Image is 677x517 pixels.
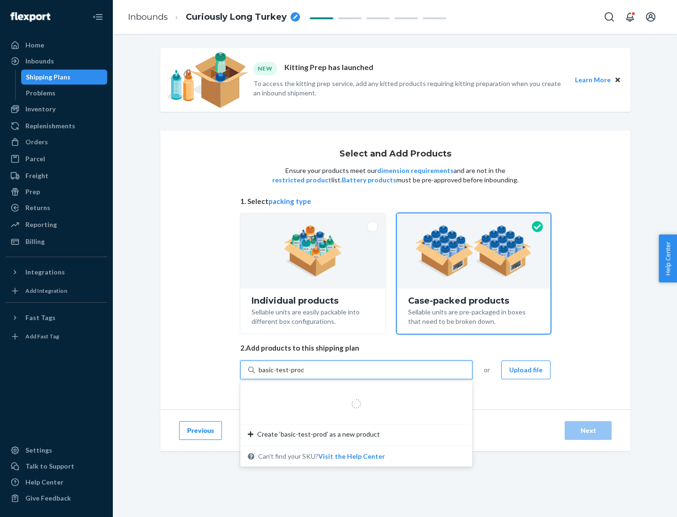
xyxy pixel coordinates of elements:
[25,56,54,66] div: Inbounds
[240,196,551,206] span: 1. Select
[613,75,623,85] button: Close
[26,72,71,82] div: Shipping Plans
[10,12,50,22] img: Flexport logo
[25,154,45,164] div: Parcel
[6,168,107,183] a: Freight
[25,478,63,487] div: Help Center
[6,118,107,133] a: Replenishments
[25,267,65,277] div: Integrations
[25,121,75,131] div: Replenishments
[6,102,107,117] a: Inventory
[6,443,107,458] a: Settings
[575,75,611,85] button: Learn More
[6,491,107,506] button: Give Feedback
[259,365,304,375] input: Create ‘basic-test-prod’ as a new productCan't find your SKU?Visit the Help Center
[253,79,567,98] p: To access the kitting prep service, add any kitted products requiring kitting preparation when yo...
[21,86,108,101] a: Problems
[21,70,108,85] a: Shipping Plans
[25,313,55,322] div: Fast Tags
[268,196,311,206] button: packing type
[240,343,551,353] span: 2. Add products to this shipping plan
[25,203,50,212] div: Returns
[25,237,45,246] div: Billing
[284,62,373,75] p: Kitting Prep has launched
[6,217,107,232] a: Reporting
[257,430,380,439] span: Create ‘basic-test-prod’ as a new product
[88,8,107,26] button: Close Navigation
[659,235,677,282] button: Help Center
[6,151,107,166] a: Parcel
[6,234,107,249] a: Billing
[342,175,396,185] button: Battery products
[272,175,331,185] button: restricted product
[26,88,55,98] div: Problems
[6,459,107,474] a: Talk to Support
[408,305,539,326] div: Sellable units are pre-packaged in boxes that need to be broken down.
[6,134,107,149] a: Orders
[339,149,451,159] h1: Select and Add Products
[501,360,551,379] button: Upload file
[25,171,48,180] div: Freight
[600,8,619,26] button: Open Search Box
[565,421,612,440] button: Next
[252,296,374,305] div: Individual products
[25,137,48,147] div: Orders
[271,166,520,185] p: Ensure your products meet our and are not in the list. must be pre-approved before inbounding.
[318,452,385,461] button: Create ‘basic-test-prod’ as a new productCan't find your SKU?
[415,225,532,277] img: case-pack.59cecea509d18c883b923b81aeac6d0b.png
[179,421,222,440] button: Previous
[120,3,307,31] ol: breadcrumbs
[25,332,59,340] div: Add Fast Tag
[283,225,342,277] img: individual-pack.facf35554cb0f1810c75b2bd6df2d64e.png
[6,265,107,280] button: Integrations
[6,475,107,490] a: Help Center
[25,462,74,471] div: Talk to Support
[25,287,67,295] div: Add Integration
[253,62,277,75] div: NEW
[621,8,639,26] button: Open notifications
[6,329,107,344] a: Add Fast Tag
[25,493,71,503] div: Give Feedback
[6,283,107,298] a: Add Integration
[25,446,52,455] div: Settings
[25,220,57,229] div: Reporting
[641,8,660,26] button: Open account menu
[6,310,107,325] button: Fast Tags
[6,54,107,69] a: Inbounds
[258,452,385,461] span: Can't find your SKU?
[6,200,107,215] a: Returns
[6,184,107,199] a: Prep
[186,11,287,23] span: Curiously Long Turkey
[408,296,539,305] div: Case-packed products
[377,166,454,175] button: dimension requirements
[252,305,374,326] div: Sellable units are easily packable into different box configurations.
[6,38,107,53] a: Home
[484,365,490,375] span: or
[128,12,168,22] a: Inbounds
[25,40,44,50] div: Home
[25,187,40,196] div: Prep
[573,426,604,435] div: Next
[25,104,55,114] div: Inventory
